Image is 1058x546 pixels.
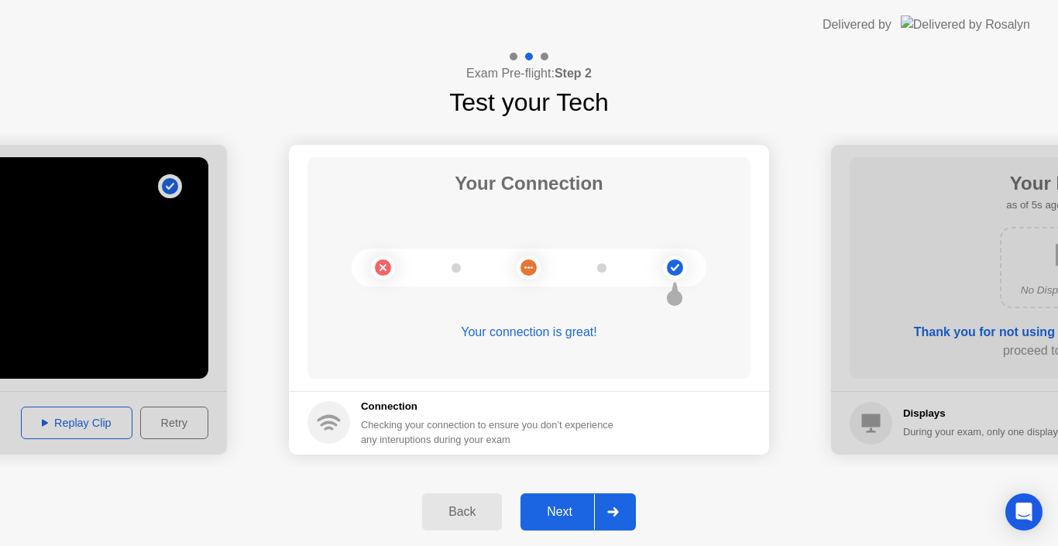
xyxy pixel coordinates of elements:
div: Delivered by [823,15,891,34]
div: Open Intercom Messenger [1005,493,1043,531]
h4: Exam Pre-flight: [466,64,592,83]
img: Delivered by Rosalyn [901,15,1030,33]
div: Back [427,505,497,519]
div: Next [525,505,594,519]
button: Next [520,493,636,531]
div: Checking your connection to ensure you don’t experience any interuptions during your exam [361,417,623,447]
h5: Connection [361,399,623,414]
h1: Your Connection [455,170,603,197]
div: Your connection is great! [307,323,751,342]
h1: Test your Tech [449,84,609,121]
button: Back [422,493,502,531]
b: Step 2 [555,67,592,80]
